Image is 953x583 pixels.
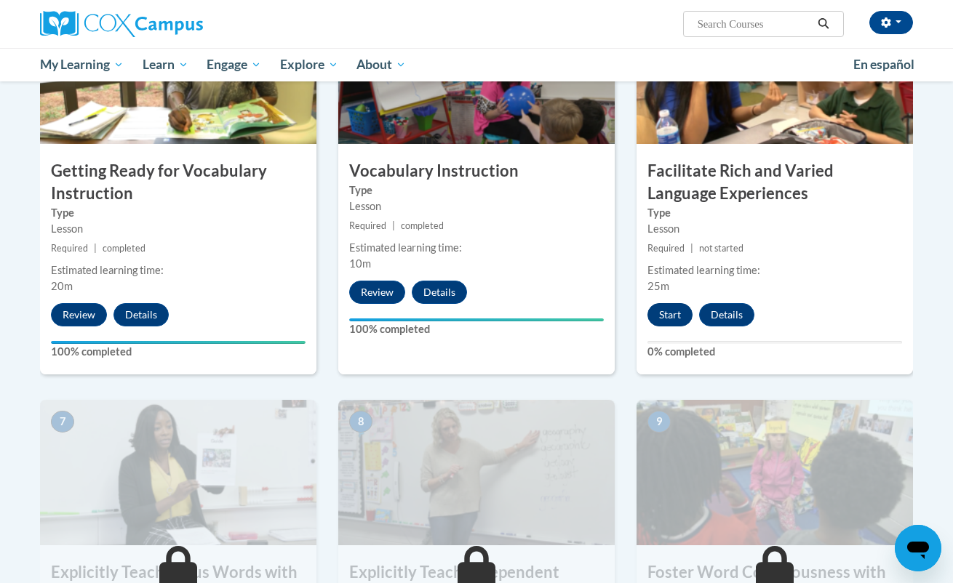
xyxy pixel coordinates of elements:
[349,240,604,256] div: Estimated learning time:
[51,303,107,326] button: Review
[349,198,604,214] div: Lesson
[401,220,444,231] span: completed
[349,318,604,321] div: Your progress
[647,344,902,360] label: 0% completed
[40,400,316,545] img: Course Image
[51,205,306,221] label: Type
[869,11,913,34] button: Account Settings
[51,221,306,237] div: Lesson
[133,48,198,81] a: Learn
[349,182,604,198] label: Type
[349,281,405,304] button: Review
[40,11,203,37] img: Cox Campus
[103,243,145,254] span: completed
[844,49,924,80] a: En español
[895,525,941,571] iframe: Button to launch messaging window
[51,243,88,254] span: Required
[40,56,124,73] span: My Learning
[699,243,743,254] span: not started
[338,400,615,545] img: Course Image
[94,243,97,254] span: |
[647,411,671,433] span: 9
[18,48,935,81] div: Main menu
[356,56,406,73] span: About
[853,57,914,72] span: En español
[349,321,604,337] label: 100% completed
[699,303,754,326] button: Details
[647,221,902,237] div: Lesson
[647,243,685,254] span: Required
[40,11,316,37] a: Cox Campus
[40,160,316,205] h3: Getting Ready for Vocabulary Instruction
[280,56,338,73] span: Explore
[207,56,261,73] span: Engage
[349,220,386,231] span: Required
[696,15,813,33] input: Search Courses
[349,411,372,433] span: 8
[338,160,615,182] h3: Vocabulary Instruction
[813,15,834,33] button: Search
[647,303,693,326] button: Start
[412,281,467,304] button: Details
[271,48,348,81] a: Explore
[647,280,669,292] span: 25m
[690,243,693,254] span: |
[51,344,306,360] label: 100% completed
[637,400,913,545] img: Course Image
[647,205,902,221] label: Type
[51,280,73,292] span: 20m
[31,48,133,81] a: My Learning
[113,303,169,326] button: Details
[51,262,306,278] div: Estimated learning time:
[392,220,395,231] span: |
[197,48,271,81] a: Engage
[51,411,74,433] span: 7
[143,56,188,73] span: Learn
[348,48,416,81] a: About
[51,341,306,344] div: Your progress
[349,257,371,270] span: 10m
[637,160,913,205] h3: Facilitate Rich and Varied Language Experiences
[647,262,902,278] div: Estimated learning time:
